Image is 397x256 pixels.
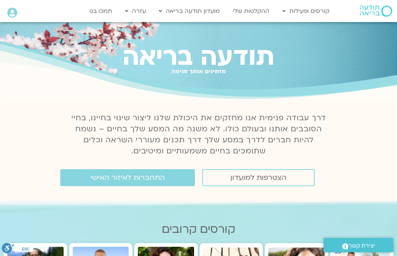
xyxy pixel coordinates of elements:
a: יצירת קשר [323,238,393,252]
a: הצטרפות למועדון [202,169,315,186]
span: התחברות לאיזור האישי [90,174,165,182]
a: ההקלטות שלי [229,4,273,18]
img: תודעה בריאה [360,6,392,17]
p: דרך עבודה פנימית אנו מחזקים את היכולת שלנו ליצור שינוי בחיינו, בחיי הסובבים אותנו ובעולם כולו. לא... [67,113,330,157]
a: מועדון תודעה בריאה [155,4,223,18]
a: התחברות לאיזור האישי [60,169,195,186]
span: יצירת קשר [348,241,375,251]
span: הצטרפות למועדון [230,174,286,182]
a: תמכו בנו [86,4,116,18]
a: עזרה [121,4,150,18]
a: קורסים ופעילות [279,4,333,18]
h2: קורסים קרובים [4,223,393,236]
